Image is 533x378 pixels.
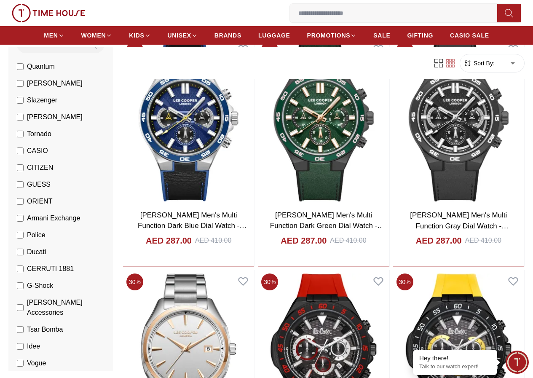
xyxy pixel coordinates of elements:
a: WOMEN [81,28,112,43]
span: Sort By: [472,59,495,67]
input: [PERSON_NAME] Accessories [17,304,24,311]
p: Talk to our watch expert! [419,363,491,370]
input: Armani Exchange [17,215,24,222]
input: Quantum [17,63,24,70]
span: CERRUTI 1881 [27,264,74,274]
a: [PERSON_NAME] Men's Multi Function Dark Blue Dial Watch - LC08066.399 [138,211,246,241]
span: UNISEX [168,31,191,40]
input: G-Shock [17,282,24,289]
input: Tornado [17,131,24,137]
span: 30 % [261,273,278,290]
div: Chat Widget [506,351,529,374]
span: SALE [373,31,390,40]
span: G-Shock [27,281,53,291]
span: KIDS [129,31,144,40]
img: ... [12,4,85,22]
a: BRANDS [214,28,241,43]
a: SALE [373,28,390,43]
a: CASIO SALE [450,28,489,43]
input: GUESS [17,181,24,188]
span: Idee [27,341,40,351]
h4: AED 287.00 [416,235,462,247]
div: AED 410.00 [330,236,366,246]
input: Vogue [17,360,24,367]
input: Police [17,232,24,239]
input: Tsar Bomba [17,326,24,333]
input: ORIENT [17,198,24,205]
span: [PERSON_NAME] [27,78,83,88]
span: Police [27,230,46,240]
div: AED 410.00 [465,236,501,246]
a: [PERSON_NAME] Men's Multi Function Gray Dial Watch - LC08066.066 [410,211,509,241]
span: CITIZEN [27,163,53,173]
span: CASIO SALE [450,31,489,40]
input: CASIO [17,147,24,154]
span: 30 % [126,273,143,290]
a: UNISEX [168,28,198,43]
span: Vogue [27,358,46,368]
div: AED 410.00 [195,236,231,246]
div: Hey there! [419,354,491,362]
img: LEE COOPER Men's Multi Function Gray Dial Watch - LC08066.066 [393,38,524,205]
span: Ducati [27,247,46,257]
button: Sort By: [463,59,495,67]
img: LEE COOPER Men's Multi Function Dark Blue Dial Watch - LC08066.399 [123,38,254,205]
span: Slazenger [27,95,57,105]
input: Ducati [17,249,24,255]
span: ORIENT [27,196,52,206]
a: [PERSON_NAME] Men's Multi Function Dark Green Dial Watch - LC08066.077 [270,211,384,241]
span: CASIO [27,146,48,156]
span: GIFTING [407,31,433,40]
input: CERRUTI 1881 [17,265,24,272]
a: KIDS [129,28,150,43]
span: WOMEN [81,31,106,40]
span: MEN [44,31,58,40]
a: LUGGAGE [258,28,290,43]
a: GIFTING [407,28,433,43]
span: [PERSON_NAME] [27,112,83,122]
span: PROMOTIONS [307,31,351,40]
a: MEN [44,28,64,43]
span: Armani Exchange [27,213,80,223]
span: LUGGAGE [258,31,290,40]
span: [PERSON_NAME] Accessories [27,298,108,318]
span: BRANDS [214,31,241,40]
span: 30 % [396,273,413,290]
input: [PERSON_NAME] [17,80,24,87]
input: CITIZEN [17,164,24,171]
span: Tsar Bomba [27,324,63,335]
span: GUESS [27,180,51,190]
h4: AED 287.00 [281,235,327,247]
a: PROMOTIONS [307,28,357,43]
h4: AED 287.00 [146,235,192,247]
span: Quantum [27,62,55,72]
input: Slazenger [17,97,24,104]
input: Idee [17,343,24,350]
span: Tornado [27,129,51,139]
img: LEE COOPER Men's Multi Function Dark Green Dial Watch - LC08066.077 [258,38,389,205]
input: [PERSON_NAME] [17,114,24,121]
